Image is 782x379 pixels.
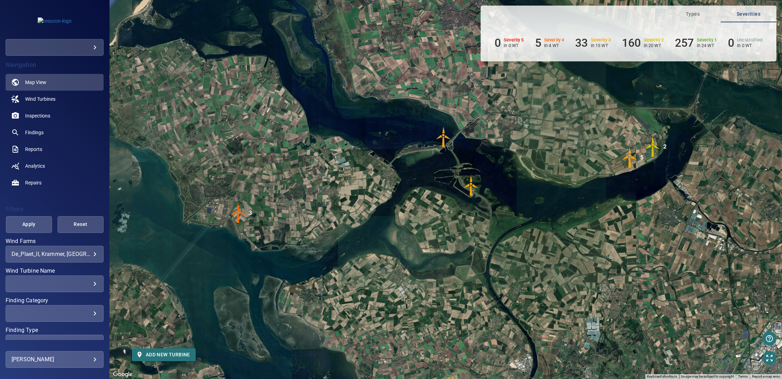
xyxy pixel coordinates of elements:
gmp-advanced-marker: KRA27 [461,175,482,196]
a: analytics noActive [6,158,104,174]
p: in 20 WT [644,43,664,48]
span: Reports [25,146,42,153]
img: windFarmIconCat3.svg [619,147,640,168]
label: Finding Category [6,298,104,303]
span: Apply [15,220,43,229]
div: 2 [663,136,667,157]
span: Reset [66,220,95,229]
p: in 0 WT [737,43,762,48]
img: windFarmIconCat2.svg [642,136,663,157]
button: Reset [58,216,104,233]
h6: 0 [728,36,734,50]
a: windturbines noActive [6,91,104,107]
li: Severity Unclassified [728,36,762,50]
h6: 0 [495,36,501,50]
li: Severity 4 [535,36,564,50]
span: Inspections [25,112,50,119]
span: Analytics [25,162,45,169]
p: in 0 WT [504,43,524,48]
a: Report a map error [752,374,780,378]
img: windFarmIconCat3.svg [433,127,454,147]
label: Wind Turbine Name [6,268,104,274]
h4: Filters [6,206,104,213]
li: Severity 3 [575,36,611,50]
h6: Severity 1 [697,38,717,43]
span: Severities [725,10,772,18]
h6: 160 [622,36,641,50]
button: Apply [6,216,52,233]
label: Wind Farms [6,238,104,244]
gmp-advanced-marker: KRA01 [433,127,454,147]
span: Image may be subject to copyright [681,374,734,378]
img: tesucon-logo [38,17,72,24]
button: Add new turbine [132,348,196,361]
div: Wind Farms [6,246,104,263]
a: Terms (opens in new tab) [738,374,748,378]
h6: Severity 2 [644,38,664,43]
img: windFarmIconCat4.svg [228,203,249,223]
a: Open this area in Google Maps (opens a new window) [111,370,134,379]
p: in 4 WT [544,43,564,48]
button: Keyboard shortcuts [647,374,677,379]
span: Map View [25,79,46,86]
span: Add new turbine [137,350,190,359]
div: tesucon [6,39,104,56]
div: De_Plaet_II, Krammer, [GEOGRAPHIC_DATA], [GEOGRAPHIC_DATA] [12,251,98,257]
h4: Navigation [6,61,104,68]
h6: Unclassified [737,38,762,43]
li: Severity 2 [622,36,664,50]
a: inspections noActive [6,107,104,124]
span: Repairs [25,179,42,186]
span: Findings [25,129,44,136]
div: Finding Type [6,335,104,351]
h6: Severity 3 [591,38,611,43]
h6: Severity 4 [544,38,564,43]
div: 3 [249,203,252,223]
h6: Severity 5 [504,38,524,43]
span: Wind Turbines [25,96,55,103]
li: Severity 1 [675,36,717,50]
h6: 257 [675,36,694,50]
a: repairs noActive [6,174,104,191]
img: windFarmIconCat3.svg [461,175,482,196]
p: in 15 WT [591,43,611,48]
gmp-advanced-marker: 3 [228,203,249,225]
div: Finding Category [6,305,104,322]
a: map active [6,74,104,91]
gmp-advanced-marker: 2 [642,136,663,158]
label: Finding Type [6,327,104,333]
div: [PERSON_NAME] [12,354,98,365]
h6: 33 [575,36,588,50]
a: reports noActive [6,141,104,158]
h6: 5 [535,36,541,50]
p: in 24 WT [697,43,717,48]
a: findings noActive [6,124,104,141]
gmp-advanced-marker: 5 [619,147,640,169]
img: Google [111,370,134,379]
div: 5 [640,147,644,168]
span: Types [669,10,716,18]
div: Wind Turbine Name [6,275,104,292]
